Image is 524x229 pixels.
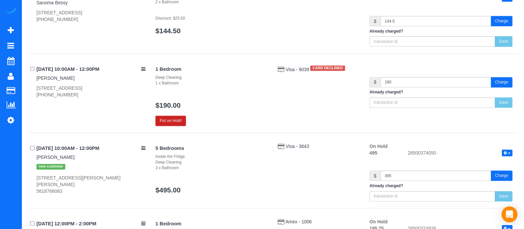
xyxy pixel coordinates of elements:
[403,150,517,158] div: 28500374050
[155,80,268,86] div: 1 x Bathroom
[36,221,146,227] h4: [DATE] 12:00PM - 2:00PM
[370,191,495,201] input: transaction id
[36,155,75,160] a: [PERSON_NAME]
[370,90,512,94] h5: Already charged?
[155,160,268,165] div: Deep Cleaning
[36,146,146,151] h4: [DATE] 10:00AM - 12:00PM
[155,101,181,109] a: $190.00
[36,174,146,194] div: [STREET_ADDRESS][PERSON_NAME][PERSON_NAME] 5618766083
[155,27,181,35] a: $144.50
[370,77,380,87] span: $
[36,75,75,81] a: [PERSON_NAME]
[286,144,309,149] a: Visa - 3643
[286,66,310,72] a: Visa - 9039
[501,206,517,222] div: Open Intercom Messenger
[491,77,512,87] button: Charge
[370,36,495,47] input: transaction id
[310,65,345,71] div: CARD DECLINED
[155,154,268,160] div: Inside the Fridge
[155,16,185,21] small: Discount: $25.50
[370,219,387,224] strong: On Hold
[4,7,17,16] img: Automaid Logo
[370,144,387,149] strong: On Hold
[36,164,65,169] span: new customer
[370,97,495,108] input: transaction id
[155,221,268,227] h4: 1 Bedroom
[155,66,268,72] h4: 1 Bedroom
[370,171,380,181] span: $
[155,146,268,151] h4: 5 Bedrooms
[285,219,312,224] a: Amex - 1006
[155,165,268,171] div: 3 x Bathroom
[370,29,512,34] h5: Already charged?
[491,16,512,26] button: Charge
[491,171,512,181] button: Charge
[36,66,146,72] h4: [DATE] 10:00AM - 12:00PM
[155,116,186,126] button: Put on Hold!
[370,16,380,26] span: $
[370,150,377,156] strong: 495
[155,186,181,194] a: $495.00
[36,85,146,98] div: [STREET_ADDRESS] [PHONE_NUMBER]
[370,184,512,188] h5: Already charged?
[155,75,268,80] div: Deep Cleaning
[36,161,146,171] div: Tags
[36,9,146,23] div: [STREET_ADDRESS] [PHONE_NUMBER]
